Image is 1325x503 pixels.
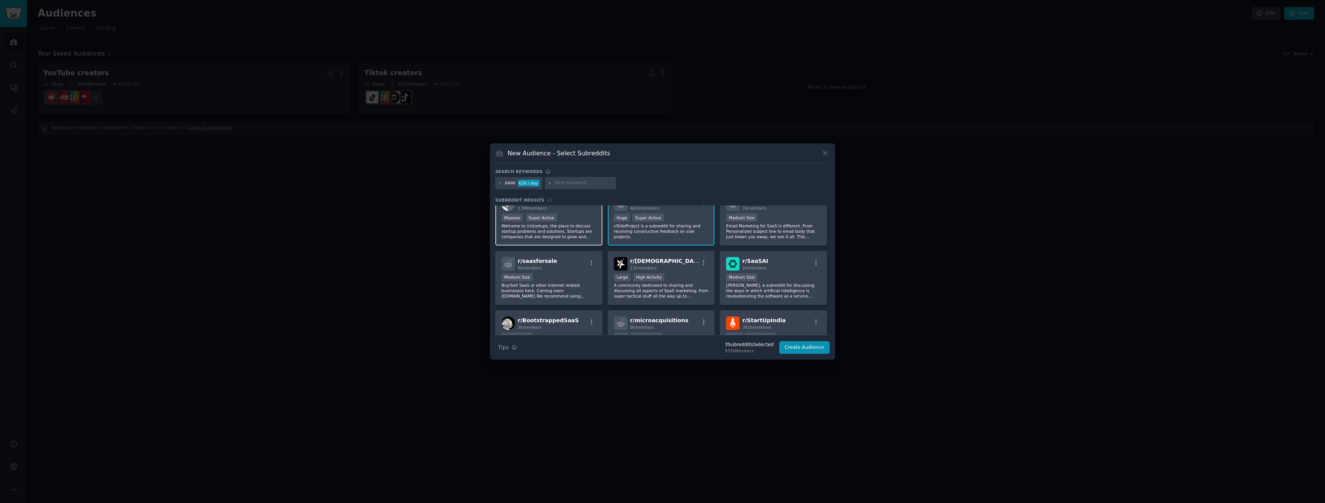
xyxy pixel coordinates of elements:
[614,273,631,281] div: Large
[630,266,657,270] span: 12k members
[630,317,688,323] span: r/ microacquisitions
[725,348,774,353] div: 937k Members
[725,342,774,348] div: 3 Subreddit s Selected
[555,180,613,187] input: New Keyword
[518,325,542,330] span: 3k members
[501,223,596,239] p: Welcome to /r/startups, the place to discuss startup problems and solutions. Startups are compani...
[495,197,544,203] span: Subreddit Results
[508,149,610,157] h3: New Audience - Select Subreddits
[742,317,786,323] span: r/ StartUpIndia
[726,316,740,330] img: StartUpIndia
[614,283,709,299] p: A community dedicated to sharing and discussing all aspects of SaaS marketing, from super tactica...
[614,257,627,271] img: SaaSMarketing
[726,223,821,239] p: Email Marketing for SaaS is different. From Personalized subject line to email body that just blo...
[742,266,766,270] span: 2k members
[518,180,540,187] div: 636 / day
[501,316,515,330] img: BootstrappedSaaS
[632,214,664,222] div: Super Active
[614,214,630,222] div: Huge
[614,223,709,239] p: r/SideProject is a subreddit for sharing and receiving constructive feedback on side projects.
[518,266,542,270] span: 6k members
[742,258,768,264] span: r/ SaaSAI
[742,325,772,330] span: 361k members
[726,333,742,341] div: Huge
[742,206,766,210] span: 7k members
[630,325,654,330] span: 8k members
[630,258,703,264] span: r/ [DEMOGRAPHIC_DATA]
[726,214,757,222] div: Medium Size
[501,273,533,281] div: Medium Size
[547,198,552,202] span: 21
[505,180,516,187] div: saas
[726,283,821,299] p: [PERSON_NAME], a subreddit for discussing the ways in which artificial intelligence is revolution...
[631,333,662,341] div: Medium Size
[726,273,757,281] div: Medium Size
[518,258,557,264] span: r/ saasforsale
[630,206,659,210] span: 462k members
[498,343,509,352] span: Tips
[501,214,523,222] div: Massive
[745,333,776,341] div: Super Active
[518,206,547,210] span: 1.9M members
[779,341,830,354] button: Create Audience
[495,341,520,354] button: Tips
[501,333,533,341] div: Medium Size
[633,273,664,281] div: High Activity
[501,283,596,299] p: Buy/Sell SaaS or other internet related businesses here. Coming soon: [DOMAIN_NAME] We recommend ...
[518,317,579,323] span: r/ BootstrappedSaaS
[614,333,628,341] div: New
[495,169,543,174] h3: Search keywords
[526,214,557,222] div: Super Active
[726,257,740,271] img: SaaSAI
